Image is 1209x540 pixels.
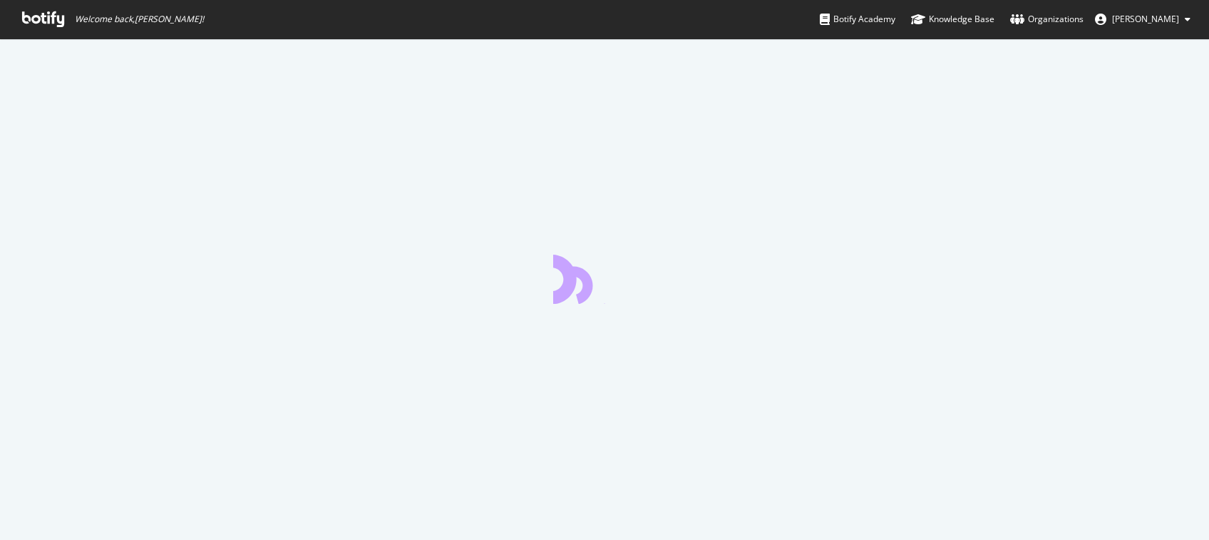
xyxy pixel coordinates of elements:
[820,12,895,26] div: Botify Academy
[553,253,656,304] div: animation
[1084,8,1202,31] button: [PERSON_NAME]
[911,12,994,26] div: Knowledge Base
[75,14,204,25] span: Welcome back, [PERSON_NAME] !
[1112,13,1179,25] span: David Braconnier
[1010,12,1084,26] div: Organizations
